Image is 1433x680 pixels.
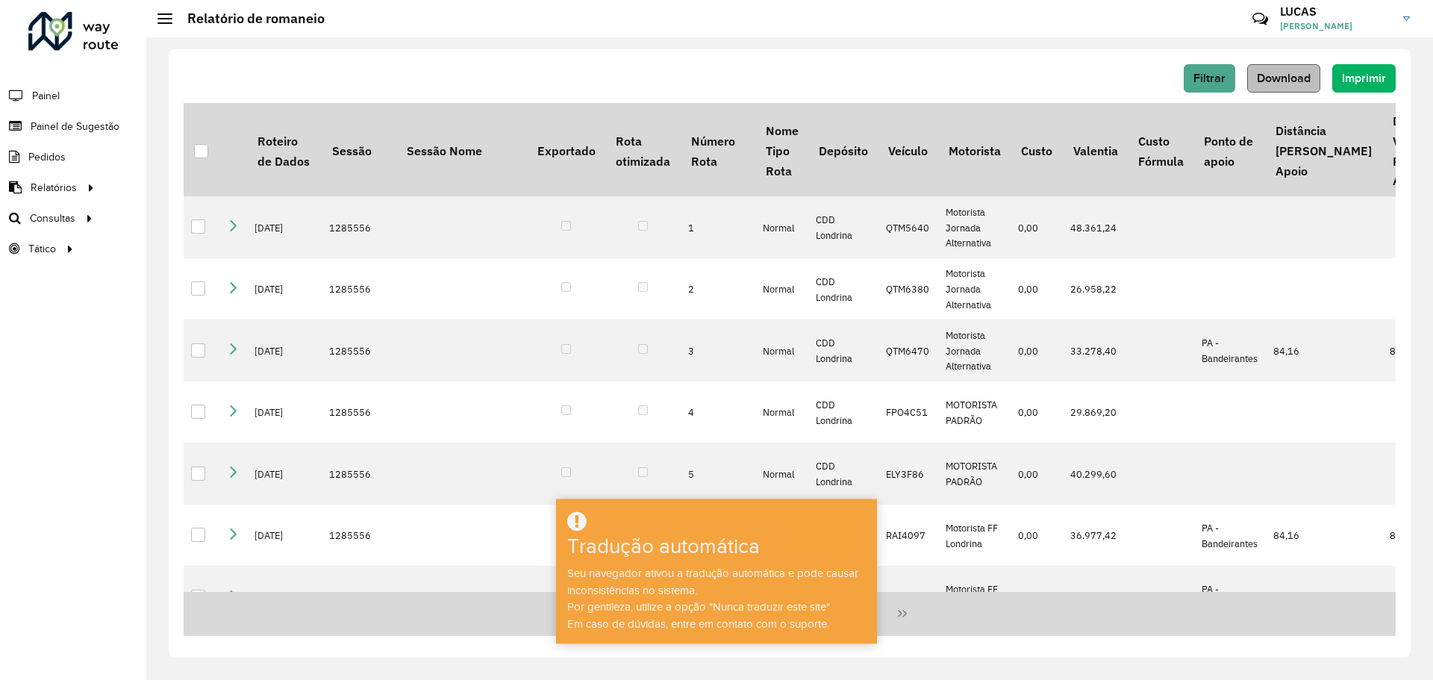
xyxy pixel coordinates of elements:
font: Relatório de romaneio [187,10,325,27]
font: Sessão Nome [407,143,482,158]
font: Filtrar [1193,72,1226,84]
font: Relatórios [31,182,77,193]
font: Valentia [1073,143,1118,158]
font: 48.361,24 [1070,222,1117,234]
font: Ponto de apoio [1204,134,1253,169]
font: 26.958,22 [1070,283,1117,296]
button: Filtrar [1184,64,1235,93]
font: QTM6380 [886,283,929,296]
font: 84,44 [1390,345,1416,358]
font: CDD Londrina [816,275,852,304]
font: Motorista Jornada Alternativa [946,206,991,250]
font: 0,00 [1018,529,1038,542]
button: Imprimir [1332,64,1396,93]
font: 36.977,42 [1070,529,1117,542]
font: 0,00 [1018,222,1038,234]
font: Painel [32,90,60,102]
font: 0,00 [1018,468,1038,481]
font: 0,00 [1018,591,1038,604]
font: QTM6430 [886,591,929,604]
font: LUCAS [1280,4,1317,19]
font: 2 [688,283,694,296]
font: 1285556 [329,468,371,481]
font: Custo Fórmula [1138,134,1184,169]
font: Normal [763,406,794,419]
font: [DATE] [255,345,283,358]
font: Distância [PERSON_NAME] Apoio [1276,123,1372,178]
font: Motorista FF Londrina [946,522,998,550]
font: [DATE] [255,529,283,542]
font: [DATE] [255,468,283,481]
font: Depósito [819,143,868,158]
font: CDD Londrina [816,213,852,242]
font: 1285556 [329,283,371,296]
font: Nome Tipo Rota [766,123,799,178]
font: 40.299,60 [1070,468,1117,481]
font: 0,00 [1018,345,1038,358]
font: Consultas [30,213,75,224]
font: Motorista FF Londrina [946,583,998,611]
font: CDD Londrina [816,337,852,365]
font: 0,00 [1018,283,1038,296]
font: Normal [763,468,794,481]
font: Seu navegador ativou a tradução automática e pode causar inconsistências no sistema. [567,567,858,596]
font: Rota otimizada [616,134,670,169]
font: [DATE] [255,591,283,604]
font: 4 [688,406,694,419]
font: PA - Bandeirantes [1202,337,1258,365]
font: 84,16 [1273,529,1299,542]
font: Por gentileza, utilize a opção "Nunca traduzir este site". [567,601,832,613]
font: [DATE] [255,222,283,234]
font: Roteiro de Dados [257,134,310,169]
font: 84,16 [1273,345,1299,358]
font: 1 [688,222,694,234]
font: 33.278,40 [1070,345,1117,358]
font: [DATE] [255,406,283,419]
font: ELY3F86 [886,468,924,481]
font: CDD Londrina [816,399,852,427]
font: Número Rota [691,134,735,169]
font: PA - Bandeirantes [1202,522,1258,550]
font: 1285556 [329,345,371,358]
font: 1285556 [329,222,371,234]
font: Normal [763,283,794,296]
font: Veículo [888,143,928,158]
font: MOTORISTA PADRÃO [946,460,997,488]
font: Normal [763,222,794,234]
font: Motorista Jornada Alternativa [946,329,991,373]
font: PA - Bandeirantes [1202,583,1258,611]
font: 1285556 [329,529,371,542]
font: Download [1257,72,1311,84]
font: 5 [688,468,694,481]
font: QTM6470 [886,345,929,358]
font: Em caso de dúvidas, entre em contato com o suporte. [567,618,829,630]
font: Sessão [332,143,372,158]
font: MOTORISTA PADRÃO [946,399,997,427]
font: 3 [688,345,694,358]
a: Contato Rápido [1244,3,1276,35]
font: 84,44 [1390,529,1416,542]
button: Última página [888,599,917,628]
font: CDD Londrina [816,460,852,488]
font: Custo [1021,143,1052,158]
font: Motorista Jornada Alternativa [946,267,991,311]
font: 1285556 [329,591,371,604]
font: [PERSON_NAME] [1280,20,1352,31]
font: 84,16 [1273,591,1299,604]
font: RAI4097 [886,529,925,542]
font: Motorista [949,143,1001,158]
font: 37.163,10 [1070,591,1117,604]
font: Painel de Sugestão [31,121,119,132]
font: Exportado [537,143,596,158]
font: [DATE] [255,283,283,296]
font: FPO4C51 [886,406,928,419]
font: 1285556 [329,406,371,419]
font: Pedidos [28,152,66,163]
font: Normal [763,345,794,358]
button: Download [1247,64,1320,93]
font: Imprimir [1342,72,1386,84]
font: 0,00 [1018,406,1038,419]
font: QTM5640 [886,222,929,234]
font: 84,44 [1390,591,1416,604]
font: 29.869,20 [1070,406,1117,419]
